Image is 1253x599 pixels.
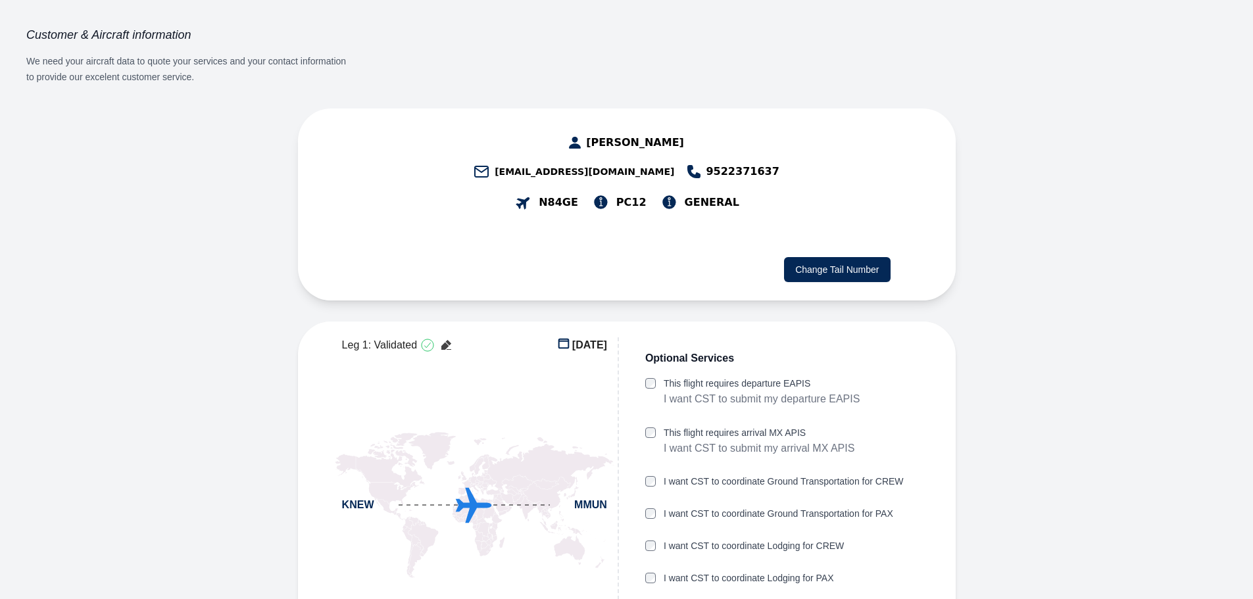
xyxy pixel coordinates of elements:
span: We need your aircraft data to quote your services and your contact information to provide our exc... [26,56,346,82]
p: I want CST to submit my departure EAPIS [664,391,860,408]
h3: Customer & Aircraft information [26,27,355,43]
label: I want CST to coordinate Ground Transportation for CREW [664,475,904,489]
label: I want CST to coordinate Lodging for PAX [664,571,834,585]
span: PC12 [616,195,647,210]
span: [PERSON_NAME] [586,135,684,151]
span: 9522371637 [706,164,779,180]
span: [DATE] [572,337,607,353]
span: KNEW [342,497,374,513]
label: I want CST to coordinate Ground Transportation for PAX [664,507,893,521]
label: This flight requires arrival MX APIS [664,426,854,440]
p: I want CST to submit my arrival MX APIS [664,440,854,457]
button: Change Tail Number [784,257,890,282]
span: N84GE [539,195,578,210]
span: Leg 1: Validated [342,337,417,353]
label: This flight requires departure EAPIS [664,377,860,391]
span: GENERAL [685,195,739,210]
span: Optional Services [645,350,734,366]
span: [EMAIL_ADDRESS][DOMAIN_NAME] [495,165,674,178]
span: MMUN [574,497,607,513]
label: I want CST to coordinate Lodging for CREW [664,539,844,553]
